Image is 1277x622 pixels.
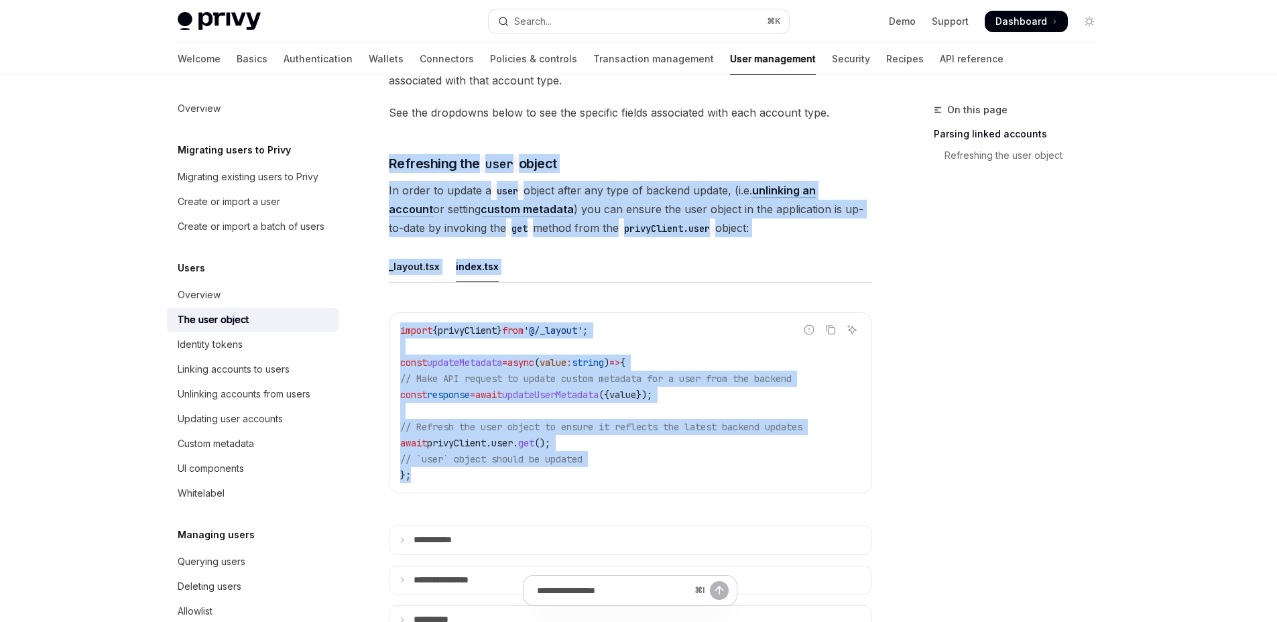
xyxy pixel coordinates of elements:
[843,321,861,338] button: Ask AI
[369,43,404,75] a: Wallets
[400,389,427,401] span: const
[178,361,290,377] div: Linking accounts to users
[481,202,574,216] a: custom metadata
[934,145,1111,166] a: Refreshing the user object
[178,485,225,501] div: Whitelabel
[985,11,1068,32] a: Dashboard
[886,43,924,75] a: Recipes
[506,221,533,236] code: get
[534,357,540,369] span: (
[537,576,689,605] input: Ask a question...
[427,437,486,449] span: privyClient
[178,603,212,619] div: Allowlist
[167,481,339,505] a: Whitelabel
[620,357,625,369] span: {
[389,181,872,237] span: In order to update a object after any type of backend update, (i.e. or setting ) you can ensure t...
[178,527,255,543] h5: Managing users
[284,43,353,75] a: Authentication
[502,357,507,369] span: =
[178,554,245,570] div: Querying users
[438,324,497,336] span: privyClient
[178,386,310,402] div: Unlinking accounts from users
[583,324,588,336] span: ;
[767,16,781,27] span: ⌘ K
[486,437,491,449] span: .
[502,389,599,401] span: updateUserMetadata
[427,389,470,401] span: response
[167,432,339,456] a: Custom metadata
[167,407,339,431] a: Updating user accounts
[507,357,534,369] span: async
[491,437,513,449] span: user
[167,308,339,332] a: The user object
[178,260,205,276] h5: Users
[167,283,339,307] a: Overview
[599,389,609,401] span: ({
[178,411,283,427] div: Updating user accounts
[1079,11,1100,32] button: Toggle dark mode
[932,15,969,28] a: Support
[178,142,291,158] h5: Migrating users to Privy
[178,43,221,75] a: Welcome
[540,357,566,369] span: value
[636,389,652,401] span: });
[490,43,577,75] a: Policies & controls
[470,389,475,401] span: =
[995,15,1047,28] span: Dashboard
[178,336,243,353] div: Identity tokens
[889,15,916,28] a: Demo
[167,357,339,381] a: Linking accounts to users
[609,357,620,369] span: =>
[456,251,499,282] div: index.tsx
[178,312,249,328] div: The user object
[400,421,802,433] span: // Refresh the user object to ensure it reflects the latest backend updates
[524,324,583,336] span: '@/_layout'
[513,437,518,449] span: .
[178,219,324,235] div: Create or import a batch of users
[178,460,244,477] div: UI components
[518,437,534,449] span: get
[427,357,502,369] span: updateMetadata
[167,382,339,406] a: Unlinking accounts from users
[502,324,524,336] span: from
[710,581,729,600] button: Send message
[497,324,502,336] span: }
[400,324,432,336] span: import
[491,184,524,198] code: user
[475,389,502,401] span: await
[167,550,339,574] a: Querying users
[167,97,339,121] a: Overview
[178,436,254,452] div: Custom metadata
[400,437,427,449] span: await
[167,456,339,481] a: UI components
[572,357,604,369] span: string
[178,287,221,303] div: Overview
[237,43,267,75] a: Basics
[167,165,339,189] a: Migrating existing users to Privy
[400,373,792,385] span: // Make API request to update custom metadata for a user from the backend
[800,321,818,338] button: Report incorrect code
[167,214,339,239] a: Create or import a batch of users
[940,43,1004,75] a: API reference
[167,190,339,214] a: Create or import a user
[389,103,872,122] span: See the dropdowns below to see the specific fields associated with each account type.
[730,43,816,75] a: User management
[947,102,1008,118] span: On this page
[389,154,557,173] span: Refreshing the object
[432,324,438,336] span: {
[822,321,839,338] button: Copy the contents from the code block
[178,578,241,595] div: Deleting users
[167,574,339,599] a: Deleting users
[609,389,636,401] span: value
[534,437,550,449] span: ();
[400,453,583,465] span: // `user` object should be updated
[934,123,1111,145] a: Parsing linked accounts
[178,101,221,117] div: Overview
[400,357,427,369] span: const
[178,194,280,210] div: Create or import a user
[167,332,339,357] a: Identity tokens
[178,169,318,185] div: Migrating existing users to Privy
[593,43,714,75] a: Transaction management
[489,9,789,34] button: Open search
[619,221,715,236] code: privyClient.user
